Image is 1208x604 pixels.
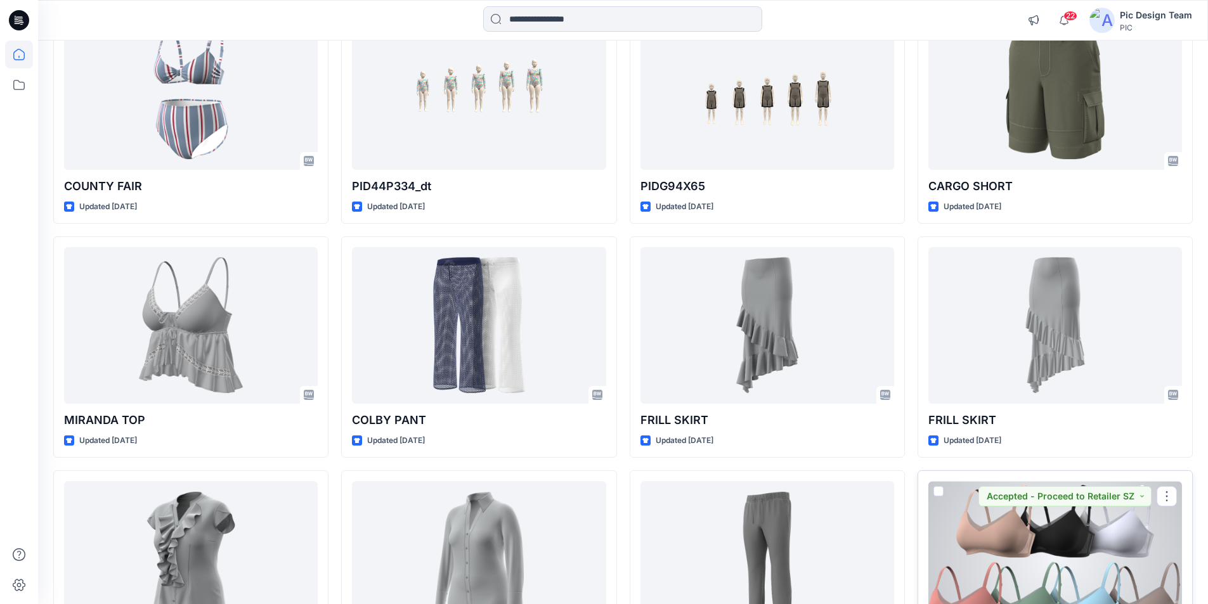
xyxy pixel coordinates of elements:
[928,177,1182,195] p: CARGO SHORT
[1120,23,1192,32] div: PIC
[352,13,606,170] a: PID44P334_dt
[352,411,606,429] p: COLBY PANT
[928,411,1182,429] p: FRILL SKIRT
[1120,8,1192,23] div: Pic Design Team
[367,434,425,447] p: Updated [DATE]
[944,200,1001,214] p: Updated [DATE]
[79,200,137,214] p: Updated [DATE]
[1063,11,1077,21] span: 22
[352,247,606,404] a: COLBY PANT
[656,434,713,447] p: Updated [DATE]
[928,13,1182,170] a: CARGO SHORT
[640,411,894,429] p: FRILL SKIRT
[64,411,318,429] p: MIRANDA TOP
[64,177,318,195] p: COUNTY FAIR
[640,247,894,404] a: FRILL SKIRT
[640,177,894,195] p: PIDG94X65
[944,434,1001,447] p: Updated [DATE]
[1089,8,1115,33] img: avatar
[64,13,318,170] a: COUNTY FAIR
[656,200,713,214] p: Updated [DATE]
[928,247,1182,404] a: FRILL SKIRT
[640,13,894,170] a: PIDG94X65
[64,247,318,404] a: MIRANDA TOP
[367,200,425,214] p: Updated [DATE]
[79,434,137,447] p: Updated [DATE]
[352,177,606,195] p: PID44P334_dt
